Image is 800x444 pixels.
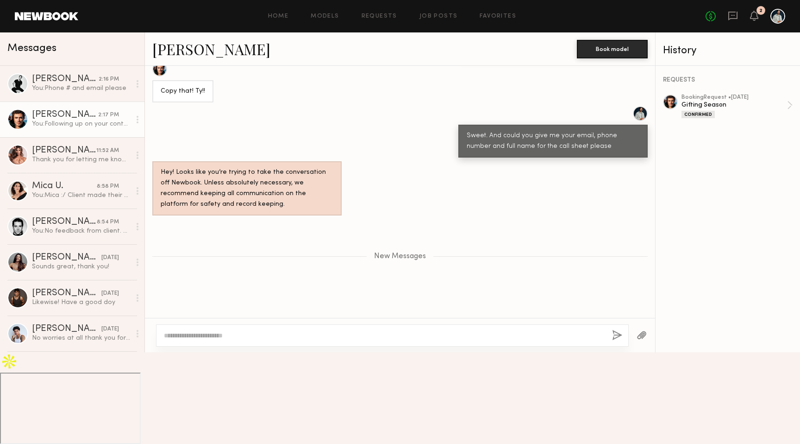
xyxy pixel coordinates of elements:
div: 2:16 PM [99,75,119,84]
div: History [663,45,793,56]
span: Messages [7,43,56,54]
div: booking Request • [DATE] [681,95,787,101]
div: 2:17 PM [98,111,119,120]
div: Thank you for letting me know! No worries, hope to work with you in the future [32,155,131,164]
div: Confirmed [681,111,715,118]
a: Job Posts [419,13,458,19]
div: [DATE] [101,254,119,262]
div: You: Mica :/ Client made their decision [DATE]. I feel like they would have really liked your ene... [32,191,131,200]
div: Sounds great, thank you! [32,262,131,271]
div: You: No feedback from client. They just sent me the ones they wanted and that was it, sorry my guy [32,227,131,235]
div: [PERSON_NAME] [32,253,101,262]
div: You: Following up on your contact info my guy [32,120,131,128]
span: New Messages [374,253,426,260]
div: [PERSON_NAME] [32,289,101,298]
a: Home [268,13,289,19]
div: [PERSON_NAME] [32,110,98,120]
div: 8:54 PM [97,218,119,227]
div: Likewise! Have a good doy [32,298,131,307]
div: 8:58 PM [97,182,119,191]
a: Favorites [480,13,516,19]
a: Book model [577,44,648,52]
div: Sweet. And could you give me your email, phone number and full name for the call sheet please [467,131,639,152]
div: 2 [759,8,762,13]
a: Requests [362,13,397,19]
div: 11:52 AM [96,146,119,155]
a: bookingRequest •[DATE]Gifting SeasonConfirmed [681,95,793,118]
div: [PERSON_NAME] [32,324,101,334]
div: Hey! Looks like you’re trying to take the conversation off Newbook. Unless absolutely necessary, ... [161,167,333,210]
a: [PERSON_NAME] [152,39,270,59]
div: Copy that! Ty!! [161,86,205,97]
div: [PERSON_NAME] [32,146,96,155]
div: Gifting Season [681,101,787,109]
div: [PERSON_NAME] [32,75,99,84]
div: [DATE] [101,289,119,298]
div: REQUESTS [663,77,793,83]
div: [DATE] [101,325,119,334]
div: Mica U. [32,182,97,191]
a: Models [311,13,339,19]
div: You: Phone # and email please [32,84,131,93]
div: [PERSON_NAME] [32,217,97,227]
button: Book model [577,40,648,58]
div: No worries at all thank you for the opportunity [32,334,131,343]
